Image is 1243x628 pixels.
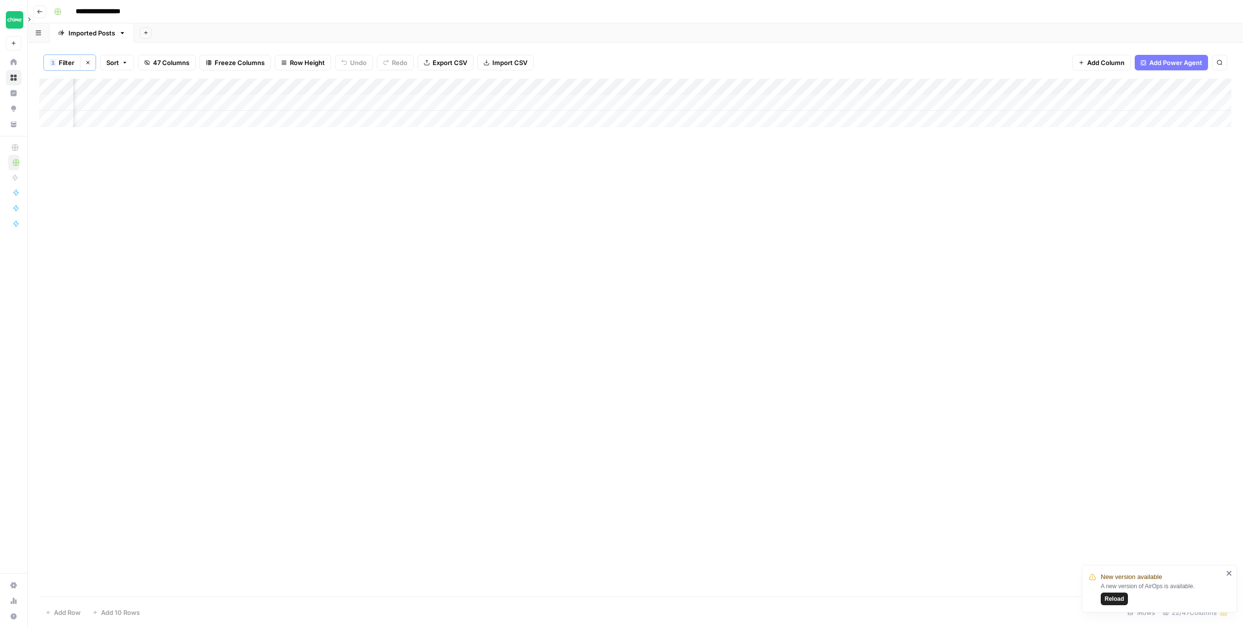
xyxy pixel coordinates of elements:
[106,58,119,67] span: Sort
[68,28,115,38] div: Imported Posts
[39,605,86,620] button: Add Row
[1101,572,1162,582] span: New version available
[1072,55,1131,70] button: Add Column
[1226,569,1233,577] button: close
[6,85,21,101] a: Insights
[138,55,196,70] button: 47 Columns
[1101,593,1128,605] button: Reload
[350,58,367,67] span: Undo
[418,55,473,70] button: Export CSV
[1135,55,1208,70] button: Add Power Agent
[50,59,56,66] div: 1
[215,58,265,67] span: Freeze Columns
[377,55,414,70] button: Redo
[100,55,134,70] button: Sort
[1124,605,1159,620] div: 1 Rows
[335,55,373,70] button: Undo
[6,593,21,609] a: Usage
[6,11,23,29] img: Chime Logo
[1105,595,1124,603] span: Reload
[6,101,21,116] a: Opportunities
[50,23,134,43] a: Imported Posts
[1159,605,1231,620] div: 22/47 Columns
[101,608,140,617] span: Add 10 Rows
[54,608,81,617] span: Add Row
[275,55,331,70] button: Row Height
[6,609,21,624] button: Help + Support
[492,58,527,67] span: Import CSV
[59,58,74,67] span: Filter
[6,8,21,32] button: Workspace: Chime
[290,58,325,67] span: Row Height
[477,55,534,70] button: Import CSV
[1149,58,1202,67] span: Add Power Agent
[86,605,146,620] button: Add 10 Rows
[392,58,407,67] span: Redo
[200,55,271,70] button: Freeze Columns
[51,59,54,66] span: 1
[44,55,80,70] button: 1Filter
[1087,58,1125,67] span: Add Column
[6,54,21,70] a: Home
[6,578,21,593] a: Settings
[153,58,189,67] span: 47 Columns
[433,58,467,67] span: Export CSV
[1101,582,1223,605] div: A new version of AirOps is available.
[6,116,21,132] a: Your Data
[6,70,21,85] a: Browse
